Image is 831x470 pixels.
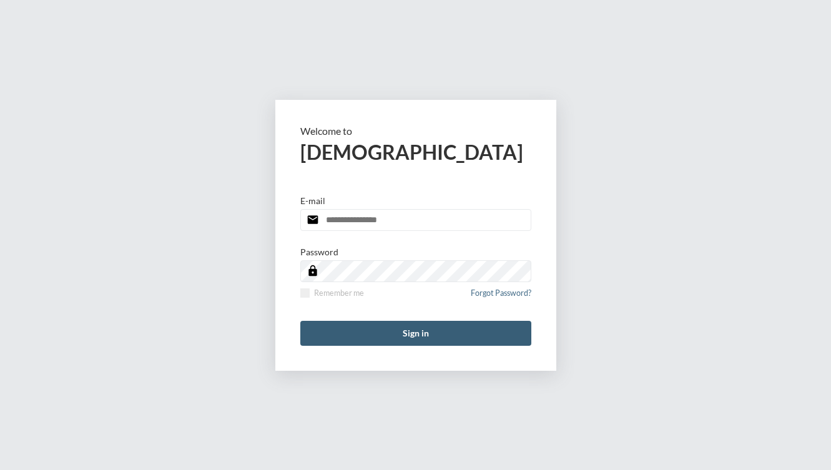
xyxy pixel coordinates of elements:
a: Forgot Password? [471,288,531,305]
p: Password [300,247,338,257]
p: E-mail [300,195,325,206]
p: Welcome to [300,125,531,137]
h2: [DEMOGRAPHIC_DATA] [300,140,531,164]
label: Remember me [300,288,364,298]
button: Sign in [300,321,531,346]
